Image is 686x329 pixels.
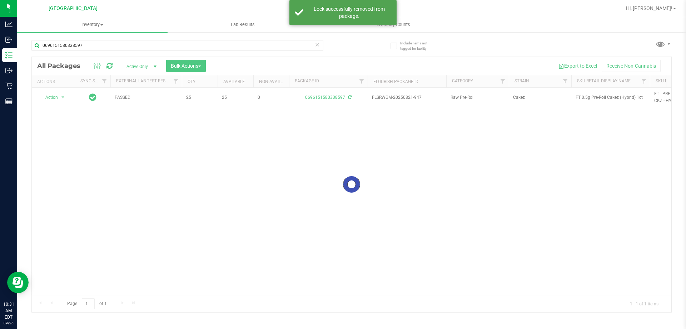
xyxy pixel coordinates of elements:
[400,40,436,51] span: Include items not tagged for facility
[315,40,320,49] span: Clear
[5,67,13,74] inline-svg: Outbound
[5,98,13,105] inline-svg: Reports
[5,82,13,89] inline-svg: Retail
[7,272,29,293] iframe: Resource center
[3,320,14,326] p: 09/26
[221,21,264,28] span: Lab Results
[3,301,14,320] p: 10:31 AM EDT
[626,5,672,11] span: Hi, [PERSON_NAME]!
[31,40,323,51] input: Search Package ID, Item Name, SKU, Lot or Part Number...
[5,21,13,28] inline-svg: Analytics
[17,17,168,32] a: Inventory
[307,5,391,20] div: Lock successfully removed from package.
[5,52,13,59] inline-svg: Inventory
[49,5,98,11] span: [GEOGRAPHIC_DATA]
[168,17,318,32] a: Lab Results
[17,21,168,28] span: Inventory
[5,36,13,43] inline-svg: Inbound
